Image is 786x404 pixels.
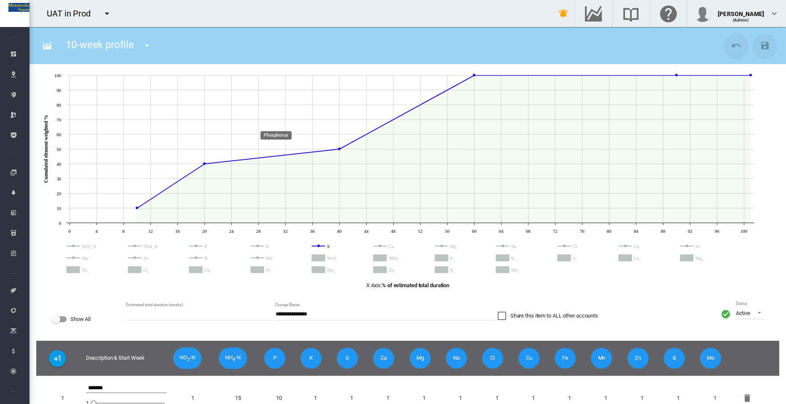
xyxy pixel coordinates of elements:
[735,307,765,319] md-select: Status: Active
[700,348,721,368] span: Molybdenum
[189,242,244,250] g: P
[56,147,61,152] tspan: 50
[410,348,431,368] span: Magnesium
[310,229,315,234] tspan: 36
[312,242,367,250] g: S
[760,40,770,51] md-icon: icon-content-save
[715,229,719,234] tspan: 96
[518,348,539,368] span: Copper
[128,254,183,262] g: Zn
[435,266,490,274] g: B_
[526,229,531,234] tspan: 68
[264,348,285,368] span: Phosphorus
[312,266,367,274] g: Mn_
[583,8,604,19] md-icon: Go to the Data Hub
[175,229,180,234] tspan: 16
[251,266,306,274] g: Fe_
[753,34,777,57] button: Save Changes
[675,74,678,76] circle: S 90 100
[680,254,735,262] g: Mg_
[749,74,752,76] circle: S 100 100
[67,254,121,262] g: Mn
[664,348,685,368] span: Boron
[496,242,551,250] g: Na
[49,350,66,367] button: Add NEW Nutrient Uptake Phase
[382,282,449,288] b: % of estimated total duration
[95,229,98,234] tspan: 4
[718,6,764,15] div: [PERSON_NAME]
[203,162,206,165] circle: S 20 40
[498,312,598,320] md-checkbox: Share this item to ALL other accounts
[219,347,247,369] span: Other Nitrogen
[510,312,598,320] div: Share this item to ALL other accounts
[59,221,62,226] tspan: 0
[731,40,741,51] md-icon: icon-undo
[628,348,649,368] span: Zinc
[56,117,61,122] tspan: 70
[283,229,288,234] tspan: 32
[373,242,428,250] g: Ca
[338,148,341,150] circle: S 40 50
[56,191,61,196] tspan: 20
[373,348,394,368] span: Calcium
[67,242,121,250] g: NO3_N
[99,5,115,22] button: icon-menu-down
[52,313,124,326] md-switch: Show All
[658,8,679,19] md-icon: Click here for help
[688,229,692,234] tspan: 92
[496,254,551,262] g: K_
[128,266,183,274] g: Cl_
[733,18,749,22] span: (Admin)
[619,242,673,250] g: Cu
[189,266,244,274] g: Cu_
[56,162,61,167] tspan: 40
[621,8,641,19] md-icon: Search the knowledge base
[66,39,134,51] span: 10-week profile
[591,348,612,368] span: Manganese
[580,229,585,234] tspan: 76
[373,266,428,274] g: Zn_
[769,8,779,19] md-icon: icon-chevron-down
[56,102,61,108] tspan: 80
[47,8,98,19] div: UAT in Prod
[67,266,121,274] g: Na_
[102,8,112,19] md-icon: icon-menu-down
[233,357,235,362] sub: 4
[337,348,358,368] span: Sulphur
[312,254,367,262] g: NO3_
[173,347,201,369] span: Nitrate as Nitrogen
[558,242,612,250] g: Cl
[256,229,261,234] tspan: 28
[56,176,61,181] tspan: 30
[229,229,234,234] tspan: 24
[482,348,503,368] span: Chlorine
[418,229,423,234] tspan: 52
[36,282,779,289] div: X Axis:
[472,229,477,234] tspan: 60
[496,266,551,274] g: Mo_
[724,34,748,57] button: Cancel Changes
[43,115,49,183] tspan: Cumulated element weighted %
[694,5,711,22] img: profile.jpg
[661,229,665,234] tspan: 88
[499,229,504,234] tspan: 64
[83,341,170,376] td: Description & Start Week
[56,132,61,137] tspan: 60
[473,74,475,76] circle: S 60 100
[148,229,153,234] tspan: 12
[142,40,152,51] md-icon: icon-menu-down
[300,348,322,368] span: Potassium
[680,242,735,250] g: Fe
[607,229,612,234] tspan: 80
[736,310,750,316] div: Active
[553,229,558,234] tspan: 72
[202,229,207,234] tspan: 20
[139,37,156,54] button: icon-menu-down
[187,357,190,362] sub: 3
[128,242,183,250] g: NH4_N
[558,8,569,19] md-icon: icon-bell-ring
[337,229,342,234] tspan: 40
[122,229,125,234] tspan: 8
[54,73,62,78] tspan: 100
[740,229,748,234] tspan: 100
